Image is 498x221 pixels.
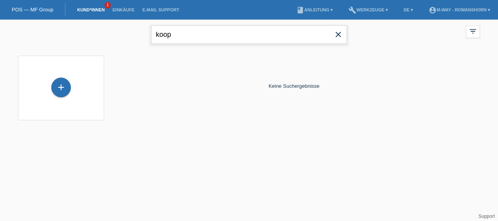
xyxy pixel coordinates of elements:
[425,7,494,12] a: account_circlem-way - Romanshorn ▾
[105,2,111,9] span: 1
[52,81,70,94] div: Kund*in hinzufügen
[73,7,108,12] a: Kund*innen
[108,52,480,120] div: Keine Suchergebnisse
[469,27,477,36] i: filter_list
[348,6,356,14] i: build
[400,7,417,12] a: DE ▾
[478,214,495,219] a: Support
[12,7,53,13] a: POS — MF Group
[345,7,392,12] a: buildWerkzeuge ▾
[296,6,304,14] i: book
[151,25,347,44] input: Suche...
[334,30,343,39] i: close
[139,7,183,12] a: E-Mail Support
[429,6,437,14] i: account_circle
[292,7,337,12] a: bookAnleitung ▾
[108,7,138,12] a: Einkäufe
